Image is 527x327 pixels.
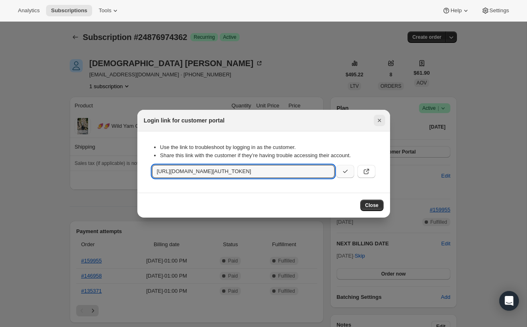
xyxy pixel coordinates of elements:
span: Settings [490,7,509,14]
li: Use the link to troubleshoot by logging in as the customer. [160,143,375,151]
button: Tools [94,5,124,16]
button: Close [360,200,384,211]
span: Tools [99,7,111,14]
h2: Login link for customer portal [144,116,225,125]
button: Settings [476,5,514,16]
span: Help [450,7,461,14]
div: Open Intercom Messenger [499,291,519,311]
button: Help [437,5,474,16]
button: Close [374,115,385,126]
span: Subscriptions [51,7,87,14]
button: Analytics [13,5,44,16]
li: Share this link with the customer if they’re having trouble accessing their account. [160,151,375,160]
span: Analytics [18,7,40,14]
button: Subscriptions [46,5,92,16]
span: Close [365,202,379,209]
